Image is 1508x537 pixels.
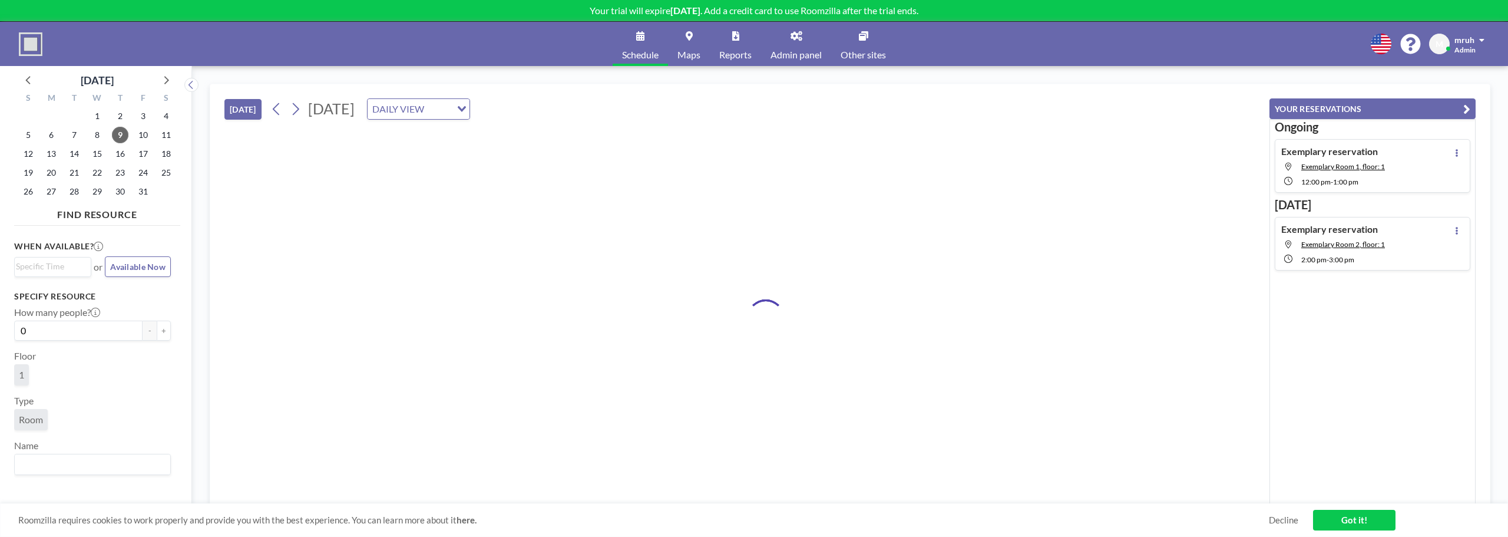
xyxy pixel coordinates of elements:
[158,146,174,162] span: Saturday, October 18, 2025
[135,164,151,181] span: Friday, October 24, 2025
[14,204,180,220] h4: FIND RESOURCE
[20,146,37,162] span: Sunday, October 12, 2025
[370,101,426,117] span: DAILY VIEW
[668,22,710,66] a: Maps
[1313,510,1395,531] a: Got it!
[66,146,82,162] span: Tuesday, October 14, 2025
[14,307,100,318] label: How many people?
[1301,255,1327,264] span: 2:00 PM
[1436,39,1443,50] span: M
[63,91,86,107] div: T
[112,183,128,200] span: Thursday, October 30, 2025
[368,99,469,119] div: Search for option
[86,91,109,107] div: W
[158,108,174,124] span: Saturday, October 4, 2025
[677,50,700,60] span: Maps
[108,91,131,107] div: T
[1331,177,1333,186] span: -
[1329,255,1354,264] span: 3:00 PM
[14,440,38,452] label: Name
[17,91,40,107] div: S
[112,108,128,124] span: Thursday, October 2, 2025
[831,22,895,66] a: Other sites
[1333,177,1358,186] span: 1:00 PM
[1275,120,1470,134] h3: Ongoing
[428,101,450,117] input: Search for option
[14,350,36,362] label: Floor
[1301,177,1331,186] span: 12:00 PM
[14,291,171,302] h3: Specify resource
[224,99,262,120] button: [DATE]
[15,454,170,475] div: Search for option
[1301,162,1385,171] span: Exemplary Room 1, floor: 1
[457,515,477,525] a: here.
[112,146,128,162] span: Thursday, October 16, 2025
[154,91,177,107] div: S
[20,164,37,181] span: Sunday, October 19, 2025
[157,321,171,341] button: +
[841,50,886,60] span: Other sites
[158,164,174,181] span: Saturday, October 25, 2025
[158,127,174,143] span: Saturday, October 11, 2025
[112,127,128,143] span: Thursday, October 9, 2025
[16,260,84,273] input: Search for option
[622,50,659,60] span: Schedule
[135,183,151,200] span: Friday, October 31, 2025
[670,5,700,16] b: [DATE]
[20,127,37,143] span: Sunday, October 5, 2025
[308,100,355,117] span: [DATE]
[66,127,82,143] span: Tuesday, October 7, 2025
[131,91,154,107] div: F
[1281,223,1378,235] h4: Exemplary reservation
[81,72,114,88] div: [DATE]
[1454,45,1476,54] span: Admin
[1327,255,1329,264] span: -
[613,22,668,66] a: Schedule
[43,127,59,143] span: Monday, October 6, 2025
[1301,240,1385,249] span: Exemplary Room 2, floor: 1
[66,183,82,200] span: Tuesday, October 28, 2025
[1281,146,1378,157] h4: Exemplary reservation
[1269,515,1298,526] a: Decline
[16,457,164,472] input: Search for option
[43,183,59,200] span: Monday, October 27, 2025
[143,321,157,341] button: -
[43,146,59,162] span: Monday, October 13, 2025
[89,127,105,143] span: Wednesday, October 8, 2025
[94,261,102,273] span: or
[135,108,151,124] span: Friday, October 3, 2025
[40,91,63,107] div: M
[15,258,91,275] div: Search for option
[20,183,37,200] span: Sunday, October 26, 2025
[1454,35,1474,45] span: mruh
[43,164,59,181] span: Monday, October 20, 2025
[89,146,105,162] span: Wednesday, October 15, 2025
[89,164,105,181] span: Wednesday, October 22, 2025
[135,127,151,143] span: Friday, October 10, 2025
[761,22,831,66] a: Admin panel
[89,108,105,124] span: Wednesday, October 1, 2025
[719,50,752,60] span: Reports
[19,369,24,380] span: 1
[110,262,166,272] span: Available Now
[18,515,1269,526] span: Roomzilla requires cookies to work properly and provide you with the best experience. You can lea...
[66,164,82,181] span: Tuesday, October 21, 2025
[19,414,43,425] span: Room
[710,22,761,66] a: Reports
[89,183,105,200] span: Wednesday, October 29, 2025
[770,50,822,60] span: Admin panel
[112,164,128,181] span: Thursday, October 23, 2025
[19,32,42,56] img: organization-logo
[14,395,34,407] label: Type
[1269,98,1476,119] button: YOUR RESERVATIONS
[135,146,151,162] span: Friday, October 17, 2025
[1275,197,1470,212] h3: [DATE]
[105,256,171,277] button: Available Now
